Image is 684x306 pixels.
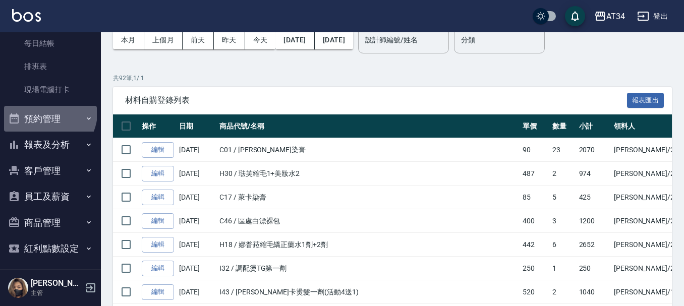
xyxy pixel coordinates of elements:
button: [DATE] [315,31,353,49]
td: [DATE] [177,186,217,209]
td: 85 [520,186,549,209]
td: 1 [550,257,577,280]
td: C46 / 區處白漂裸包 [217,209,520,233]
td: 90 [520,138,549,162]
th: 日期 [177,114,217,138]
button: 預約管理 [4,106,97,132]
td: 487 [520,162,549,186]
td: 2070 [577,138,611,162]
button: 昨天 [214,31,245,49]
button: 本月 [113,31,144,49]
td: [DATE] [177,233,217,257]
a: 編輯 [142,261,174,276]
a: 現場電腦打卡 [4,78,97,101]
th: 數量 [550,114,577,138]
td: 442 [520,233,549,257]
button: 前天 [183,31,214,49]
img: Person [8,278,28,298]
a: 排班表 [4,55,97,78]
td: 520 [520,280,549,304]
th: 小計 [577,114,611,138]
td: H30 / 琺芙縮毛1+美妝水2 [217,162,520,186]
td: 23 [550,138,577,162]
td: [DATE] [177,162,217,186]
a: 報表匯出 [627,95,664,104]
a: 編輯 [142,190,174,205]
button: 報表及分析 [4,132,97,158]
button: 員工及薪資 [4,183,97,210]
button: 上個月 [144,31,183,49]
td: 425 [577,186,611,209]
td: C17 / 萊卡染膏 [217,186,520,209]
button: 商品管理 [4,210,97,236]
button: AT34 [590,6,629,27]
td: 2652 [577,233,611,257]
img: Logo [12,9,41,22]
td: [DATE] [177,280,217,304]
button: 資料設定 [4,262,97,288]
a: 編輯 [142,284,174,300]
th: 操作 [139,114,177,138]
button: 今天 [245,31,276,49]
a: 編輯 [142,166,174,181]
td: 250 [520,257,549,280]
td: 6 [550,233,577,257]
td: I43 / [PERSON_NAME]卡燙髮一劑(活動4送1) [217,280,520,304]
td: 5 [550,186,577,209]
td: 400 [520,209,549,233]
td: 2 [550,162,577,186]
td: 974 [577,162,611,186]
td: 1200 [577,209,611,233]
div: AT34 [606,10,625,23]
a: 編輯 [142,213,174,229]
td: [DATE] [177,209,217,233]
button: 紅利點數設定 [4,235,97,262]
td: 2 [550,280,577,304]
button: 登出 [633,7,672,26]
a: 編輯 [142,142,174,158]
a: 編輯 [142,237,174,253]
td: 3 [550,209,577,233]
p: 主管 [31,288,82,297]
td: H18 / 娜普菈縮毛矯正藥水1劑+2劑 [217,233,520,257]
td: 1040 [577,280,611,304]
td: C01 / [PERSON_NAME]染膏 [217,138,520,162]
td: 250 [577,257,611,280]
button: save [565,6,585,26]
th: 單價 [520,114,549,138]
td: I32 / 調配燙TG第一劑 [217,257,520,280]
th: 商品代號/名稱 [217,114,520,138]
h5: [PERSON_NAME] [31,278,82,288]
p: 共 92 筆, 1 / 1 [113,74,672,83]
span: 材料自購登錄列表 [125,95,627,105]
button: 客戶管理 [4,158,97,184]
td: [DATE] [177,138,217,162]
button: [DATE] [275,31,314,49]
td: [DATE] [177,257,217,280]
button: 報表匯出 [627,93,664,108]
a: 每日結帳 [4,32,97,55]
